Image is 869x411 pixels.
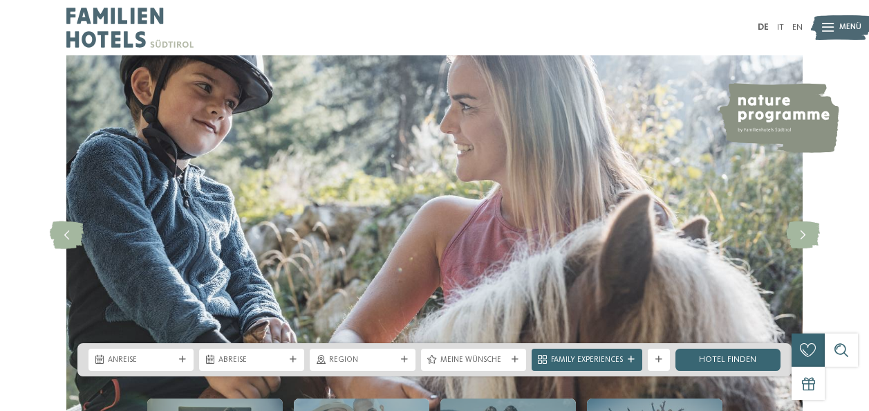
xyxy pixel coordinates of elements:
[329,355,395,366] span: Region
[758,23,769,32] a: DE
[440,355,507,366] span: Meine Wünsche
[218,355,285,366] span: Abreise
[551,355,623,366] span: Family Experiences
[792,23,803,32] a: EN
[718,83,839,153] img: nature programme by Familienhotels Südtirol
[839,22,861,33] span: Menü
[675,349,781,371] a: Hotel finden
[777,23,784,32] a: IT
[108,355,174,366] span: Anreise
